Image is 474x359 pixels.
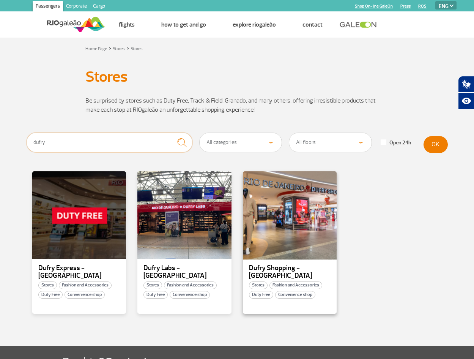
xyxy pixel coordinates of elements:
a: How to get and go [161,21,206,28]
button: OK [424,136,448,153]
a: Press [400,4,411,9]
div: Plugin de acessibilidade da Hand Talk. [458,76,474,109]
span: Duty Free [143,291,168,299]
button: Abrir tradutor de língua de sinais. [458,76,474,93]
span: Convenience shop [275,291,315,299]
span: Fashion and Accessories [59,282,112,289]
a: Corporate [63,1,90,13]
a: Explore RIOgaleão [233,21,276,28]
label: Open 24h [381,139,411,146]
p: Dufry Labs - [GEOGRAPHIC_DATA] [143,264,225,280]
span: Fashion and Accessories [164,282,217,289]
a: Cargo [90,1,108,13]
a: Shop On-line GaleOn [355,4,393,9]
span: Fashion and Accessories [269,282,322,289]
a: Contact [302,21,323,28]
p: Dufry Express - [GEOGRAPHIC_DATA] [38,264,120,280]
span: Stores [143,282,162,289]
a: Home Page [85,46,107,52]
span: Stores [249,282,268,289]
p: Be surprised by stores such as Duty Free, Track & Field, Granado, and many others, offering irres... [85,96,389,114]
a: Flights [119,21,135,28]
span: Convenience shop [170,291,210,299]
span: Stores [38,282,57,289]
span: Duty Free [249,291,273,299]
button: Abrir recursos assistivos. [458,93,474,109]
p: Dufry Shopping - [GEOGRAPHIC_DATA] [249,264,331,280]
a: RQS [418,4,427,9]
span: Duty Free [38,291,63,299]
a: Stores [131,46,143,52]
a: Passengers [33,1,63,13]
input: Enter what you are looking for [27,133,193,152]
span: Convenience shop [65,291,105,299]
a: > [126,44,129,52]
a: Stores [113,46,125,52]
h1: Stores [85,70,389,83]
a: > [109,44,111,52]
